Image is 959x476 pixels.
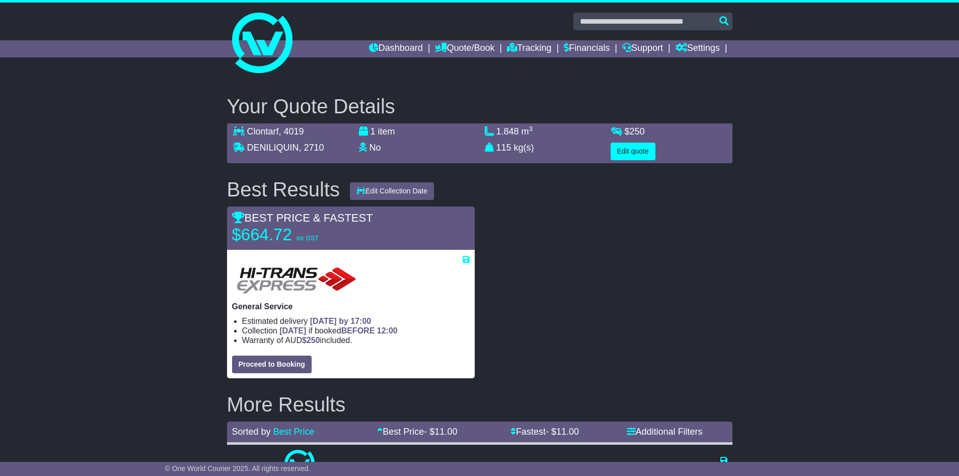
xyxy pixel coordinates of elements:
span: item [378,126,395,137]
h2: Your Quote Details [227,95,732,117]
span: [DATE] [279,326,306,335]
a: Best Price- $11.00 [377,427,457,437]
span: 1 [371,126,376,137]
span: , 2710 [299,143,324,153]
h2: More Results [227,393,732,416]
span: - $ [546,427,579,437]
a: Fastest- $11.00 [510,427,579,437]
li: Collection [242,326,470,335]
button: Edit Collection Date [350,182,434,200]
sup: 3 [529,125,533,132]
span: BEST PRICE & FASTEST [232,212,373,224]
a: Additional Filters [627,427,703,437]
span: 115 [496,143,511,153]
div: Best Results [222,178,345,200]
span: $ [625,126,645,137]
span: $ [302,336,320,345]
span: Sorted by [232,427,271,437]
span: DENILIQUIN [247,143,299,153]
span: 1.848 [496,126,519,137]
span: - $ [424,427,457,437]
button: Edit quote [611,143,655,160]
p: $664.72 [232,225,358,245]
p: General Service [232,302,470,311]
a: Dashboard [369,40,423,57]
span: 11.00 [434,427,457,437]
a: Quote/Book [435,40,494,57]
span: No [370,143,381,153]
a: Support [622,40,663,57]
a: Best Price [273,427,315,437]
span: , 4019 [279,126,304,137]
li: Estimated delivery [242,316,470,326]
span: kg(s) [514,143,534,153]
li: Warranty of AUD included. [242,335,470,345]
span: © One World Courier 2025. All rights reserved. [165,464,311,472]
span: [DATE] by 17:00 [310,317,372,325]
span: 11.00 [556,427,579,437]
span: 250 [307,336,320,345]
span: 250 [630,126,645,137]
button: Proceed to Booking [232,356,312,373]
img: HiTrans: General Service [232,264,361,297]
span: if booked [279,326,397,335]
a: Settings [676,40,720,57]
span: 12:00 [377,326,398,335]
a: Tracking [507,40,551,57]
span: Clontarf [247,126,279,137]
span: BEFORE [341,326,375,335]
a: Financials [564,40,610,57]
span: inc GST [297,235,318,242]
span: m [522,126,533,137]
